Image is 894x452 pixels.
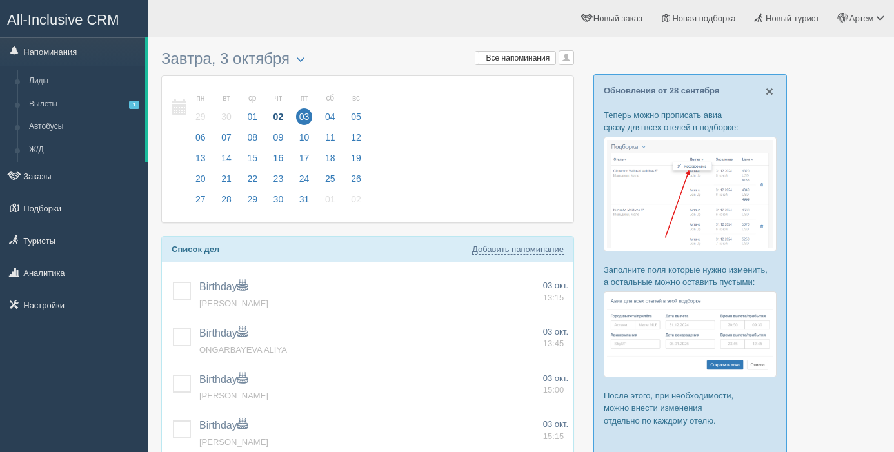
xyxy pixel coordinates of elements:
[543,431,564,441] span: 15:15
[192,150,209,166] span: 13
[348,129,364,146] span: 12
[7,12,119,28] span: All-Inclusive CRM
[604,137,777,251] img: %D0%BF%D0%BE%D0%B4%D0%B1%D0%BE%D1%80%D0%BA%D0%B0-%D0%B0%D0%B2%D0%B8%D0%B0-1-%D1%81%D1%80%D0%BC-%D...
[161,50,574,69] h3: Завтра, 3 октября
[244,108,261,125] span: 01
[348,170,364,187] span: 26
[766,84,773,99] span: ×
[218,129,235,146] span: 07
[266,130,291,151] a: 09
[214,151,239,172] a: 14
[199,374,248,385] a: Birthday
[292,192,317,213] a: 31
[348,150,364,166] span: 19
[322,191,339,208] span: 01
[672,14,735,23] span: Новая подборка
[240,130,264,151] a: 08
[199,328,248,339] span: Birthday
[188,151,213,172] a: 13
[348,191,364,208] span: 02
[214,130,239,151] a: 07
[199,299,268,308] a: [PERSON_NAME]
[240,172,264,192] a: 22
[543,373,568,397] a: 03 окт. 15:00
[296,170,313,187] span: 24
[218,93,235,104] small: вт
[23,93,145,116] a: Вылеты1
[543,327,568,337] span: 03 окт.
[1,1,148,36] a: All-Inclusive CRM
[23,139,145,162] a: Ж/Д
[344,172,365,192] a: 26
[292,172,317,192] a: 24
[129,101,139,109] span: 1
[322,129,339,146] span: 11
[766,84,773,98] button: Close
[192,170,209,187] span: 20
[266,192,291,213] a: 30
[322,150,339,166] span: 18
[543,385,564,395] span: 15:00
[270,129,287,146] span: 09
[543,280,568,304] a: 03 окт. 13:15
[593,14,642,23] span: Новый заказ
[240,86,264,130] a: ср 01
[296,129,313,146] span: 10
[604,109,777,133] p: Теперь можно прописать авиа сразу для всех отелей в подборке:
[543,326,568,350] a: 03 окт. 13:45
[188,86,213,130] a: пн 29
[270,150,287,166] span: 16
[604,86,719,95] a: Обновления от 28 сентября
[543,373,568,383] span: 03 окт.
[292,86,317,130] a: пт 03
[296,93,313,104] small: пт
[270,191,287,208] span: 30
[244,150,261,166] span: 15
[543,419,568,429] span: 03 окт.
[604,291,777,377] img: %D0%BF%D0%BE%D0%B4%D0%B1%D0%BE%D1%80%D0%BA%D0%B0-%D0%B0%D0%B2%D0%B8%D0%B0-2-%D1%81%D1%80%D0%BC-%D...
[192,129,209,146] span: 06
[318,151,343,172] a: 18
[214,86,239,130] a: вт 30
[543,339,564,348] span: 13:45
[192,93,209,104] small: пн
[766,14,819,23] span: Новый турист
[318,86,343,130] a: сб 04
[199,391,268,400] a: [PERSON_NAME]
[604,264,777,288] p: Заполните поля которые нужно изменить, а остальные можно оставить пустыми:
[292,130,317,151] a: 10
[348,93,364,104] small: вс
[849,14,874,23] span: Артем
[292,151,317,172] a: 17
[296,108,313,125] span: 03
[244,129,261,146] span: 08
[322,108,339,125] span: 04
[270,170,287,187] span: 23
[199,420,248,431] span: Birthday
[543,418,568,442] a: 03 окт. 15:15
[188,130,213,151] a: 06
[318,172,343,192] a: 25
[322,93,339,104] small: сб
[266,151,291,172] a: 16
[218,170,235,187] span: 21
[604,389,777,426] p: После этого, при необходимости, можно внести изменения отдельно по каждому отелю.
[218,150,235,166] span: 14
[244,170,261,187] span: 22
[344,130,365,151] a: 12
[344,151,365,172] a: 19
[192,191,209,208] span: 27
[296,150,313,166] span: 17
[322,170,339,187] span: 25
[188,192,213,213] a: 27
[218,191,235,208] span: 28
[199,345,287,355] a: ONGARBAYEVA ALIYA
[318,130,343,151] a: 11
[270,108,287,125] span: 02
[344,86,365,130] a: вс 05
[199,281,248,292] a: Birthday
